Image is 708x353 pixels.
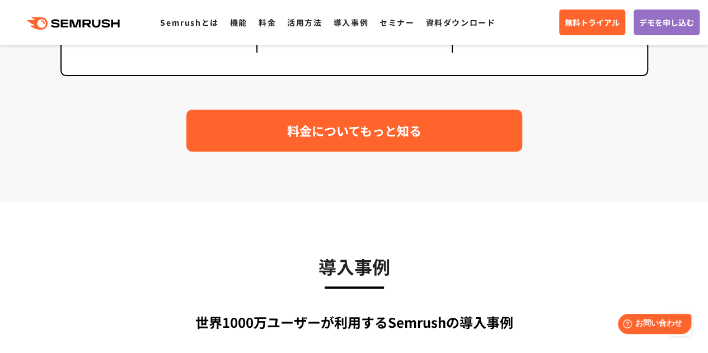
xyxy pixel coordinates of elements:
span: 料金についてもっと知る [287,121,421,140]
a: 機能 [230,17,247,28]
a: 資料ダウンロード [425,17,495,28]
a: 料金 [259,17,276,28]
iframe: Help widget launcher [608,309,696,341]
span: デモを申し込む [639,16,694,29]
h3: 導入事例 [60,252,648,280]
a: 料金についてもっと知る [186,110,522,152]
span: 無料トライアル [565,16,620,29]
a: Semrushとは [160,17,218,28]
div: 世界1000万ユーザーが利用する Semrushの導入事例 [60,312,648,332]
a: 導入事例 [334,17,368,28]
a: 無料トライアル [559,10,625,35]
a: デモを申し込む [634,10,700,35]
a: セミナー [379,17,414,28]
a: 活用方法 [287,17,322,28]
